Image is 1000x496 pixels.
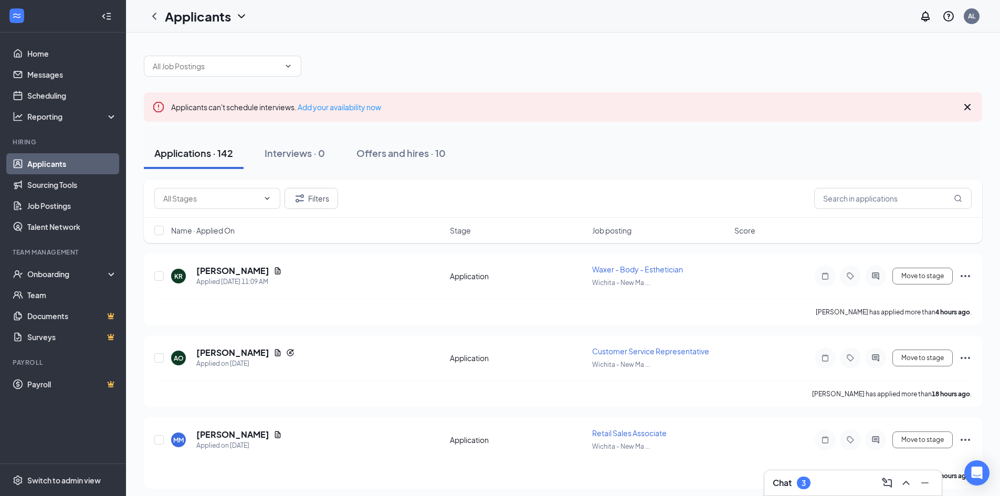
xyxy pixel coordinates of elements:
[148,10,161,23] svg: ChevronLeft
[12,10,22,21] svg: WorkstreamLogo
[27,305,117,326] a: DocumentsCrown
[263,194,271,203] svg: ChevronDown
[174,272,183,281] div: KR
[917,474,933,491] button: Minimize
[932,390,970,398] b: 18 hours ago
[196,358,294,369] div: Applied on [DATE]
[273,430,282,439] svg: Document
[152,101,165,113] svg: Error
[13,138,115,146] div: Hiring
[171,102,381,112] span: Applicants can't schedule interviews.
[13,475,23,486] svg: Settings
[273,267,282,275] svg: Document
[592,346,709,356] span: Customer Service Representative
[869,354,882,362] svg: ActiveChat
[154,146,233,160] div: Applications · 142
[298,102,381,112] a: Add your availability now
[27,153,117,174] a: Applicants
[27,111,118,122] div: Reporting
[165,7,231,25] h1: Applicants
[27,475,101,486] div: Switch to admin view
[235,10,248,23] svg: ChevronDown
[844,354,857,362] svg: Tag
[171,225,235,236] span: Name · Applied On
[27,326,117,347] a: SurveysCrown
[163,193,259,204] input: All Stages
[196,347,269,358] h5: [PERSON_NAME]
[450,435,586,445] div: Application
[961,101,974,113] svg: Cross
[959,434,972,446] svg: Ellipses
[968,12,975,20] div: AL
[812,389,972,398] p: [PERSON_NAME] has applied more than .
[935,308,970,316] b: 4 hours ago
[27,374,117,395] a: PayrollCrown
[592,225,631,236] span: Job posting
[819,354,831,362] svg: Note
[27,64,117,85] a: Messages
[27,85,117,106] a: Scheduling
[450,271,586,281] div: Application
[196,277,282,287] div: Applied [DATE] 11:09 AM
[27,43,117,64] a: Home
[900,477,912,489] svg: ChevronUp
[592,265,683,274] span: Waxer - Body - Esthetician
[174,354,184,363] div: AO
[814,188,972,209] input: Search in applications
[173,436,184,445] div: MM
[27,216,117,237] a: Talent Network
[293,192,306,205] svg: Filter
[27,174,117,195] a: Sourcing Tools
[196,429,269,440] h5: [PERSON_NAME]
[592,442,650,450] span: Wichita - ​​New Ma ...
[819,272,831,280] svg: Note
[919,10,932,23] svg: Notifications
[869,272,882,280] svg: ActiveChat
[450,225,471,236] span: Stage
[932,472,970,480] b: 21 hours ago
[869,436,882,444] svg: ActiveChat
[13,358,115,367] div: Payroll
[844,272,857,280] svg: Tag
[592,428,667,438] span: Retail Sales Associate
[285,188,338,209] button: Filter Filters
[959,270,972,282] svg: Ellipses
[592,279,650,287] span: Wichita - ​​New Ma ...
[954,194,962,203] svg: MagnifyingGlass
[892,268,953,284] button: Move to stage
[196,265,269,277] h5: [PERSON_NAME]
[27,195,117,216] a: Job Postings
[881,477,893,489] svg: ComposeMessage
[802,479,806,488] div: 3
[898,474,914,491] button: ChevronUp
[942,10,955,23] svg: QuestionInfo
[153,60,280,72] input: All Job Postings
[27,284,117,305] a: Team
[196,440,282,451] div: Applied on [DATE]
[13,248,115,257] div: Team Management
[265,146,325,160] div: Interviews · 0
[286,349,294,357] svg: Reapply
[592,361,650,368] span: Wichita - ​​New Ma ...
[844,436,857,444] svg: Tag
[892,431,953,448] button: Move to stage
[284,62,292,70] svg: ChevronDown
[101,11,112,22] svg: Collapse
[879,474,896,491] button: ComposeMessage
[959,352,972,364] svg: Ellipses
[273,349,282,357] svg: Document
[773,477,792,489] h3: Chat
[816,308,972,316] p: [PERSON_NAME] has applied more than .
[734,225,755,236] span: Score
[819,436,831,444] svg: Note
[27,269,108,279] div: Onboarding
[450,353,586,363] div: Application
[892,350,953,366] button: Move to stage
[13,111,23,122] svg: Analysis
[356,146,446,160] div: Offers and hires · 10
[919,477,931,489] svg: Minimize
[13,269,23,279] svg: UserCheck
[964,460,990,486] div: Open Intercom Messenger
